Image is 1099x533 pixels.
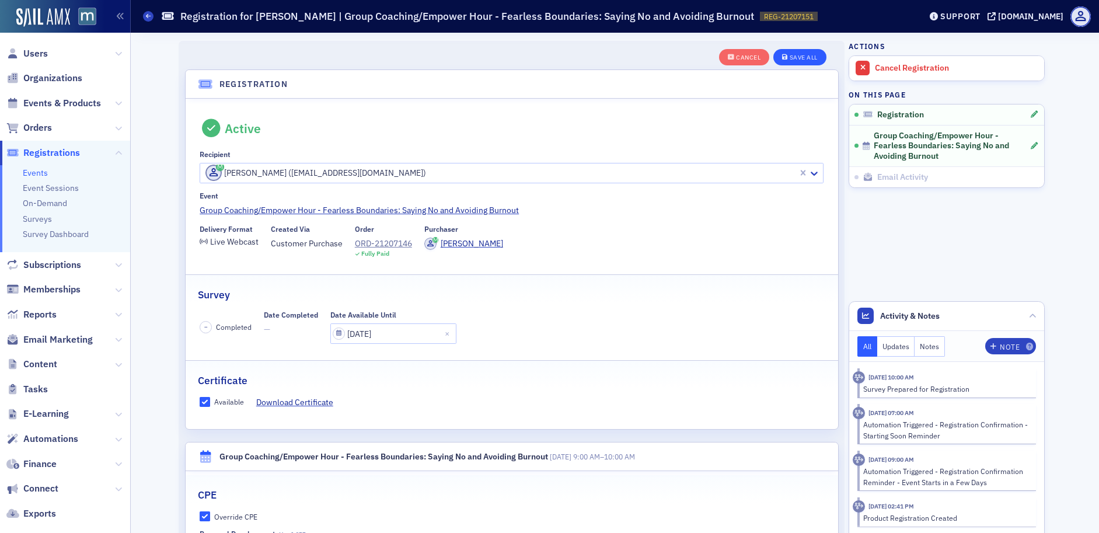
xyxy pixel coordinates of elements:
[6,147,80,159] a: Registrations
[719,49,769,65] button: Cancel
[216,322,252,332] span: Completed
[863,466,1028,487] div: Automation Triggered - Registration Confirmation Reminder - Event Starts in a Few Days
[573,452,600,461] time: 9:00 AM
[849,89,1045,100] h4: On this page
[23,358,57,371] span: Content
[200,511,210,522] input: Override CPE
[23,433,78,445] span: Automations
[361,250,389,257] div: Fully Paid
[200,150,231,159] div: Recipient
[1000,344,1020,350] div: Note
[23,47,48,60] span: Users
[868,455,914,464] time: 9/21/2025 09:00 AM
[78,8,96,26] img: SailAMX
[271,238,343,250] span: Customer Purchase
[355,238,412,250] a: ORD-21207146
[764,12,814,22] span: REG-21207151
[200,225,253,234] div: Delivery Format
[853,371,865,384] div: Activity
[868,409,914,417] time: 9/23/2025 07:00 AM
[180,9,754,23] h1: Registration for [PERSON_NAME] | Group Coaching/Empower Hour - Fearless Boundaries: Saying No and...
[853,407,865,419] div: Activity
[940,11,981,22] div: Support
[219,78,288,90] h4: Registration
[550,452,571,461] span: [DATE]
[23,482,58,495] span: Connect
[205,165,796,181] div: [PERSON_NAME] ([EMAIL_ADDRESS][DOMAIN_NAME])
[214,512,257,522] div: Override CPE
[6,259,81,271] a: Subscriptions
[853,500,865,513] div: Activity
[330,323,456,344] input: MM/DD/YYYY
[23,214,52,224] a: Surveys
[70,8,96,27] a: View Homepage
[604,452,635,461] time: 10:00 AM
[853,454,865,466] div: Activity
[6,358,57,371] a: Content
[985,338,1036,354] button: Note
[915,336,945,357] button: Notes
[23,308,57,321] span: Reports
[863,419,1028,441] div: Automation Triggered - Registration Confirmation - Starting Soon Reminder
[355,225,374,234] div: Order
[200,204,824,217] a: Group Coaching/Empower Hour - Fearless Boundaries: Saying No and Avoiding Burnout
[6,482,58,495] a: Connect
[6,47,48,60] a: Users
[6,283,81,296] a: Memberships
[198,373,247,388] h2: Certificate
[6,308,57,321] a: Reports
[225,121,261,136] div: Active
[23,407,69,420] span: E-Learning
[424,238,503,250] a: [PERSON_NAME]
[863,513,1028,523] div: Product Registration Created
[210,239,259,245] div: Live Webcast
[204,323,208,331] span: –
[880,310,940,322] span: Activity & Notes
[1070,6,1091,27] span: Profile
[6,383,48,396] a: Tasks
[264,311,318,319] div: Date Completed
[271,225,310,234] div: Created Via
[219,451,548,463] div: Group Coaching/Empower Hour - Fearless Boundaries: Saying No and Avoiding Burnout
[16,8,70,27] a: SailAMX
[868,373,914,381] time: 9/23/2025 10:00 AM
[875,63,1038,74] div: Cancel Registration
[198,487,217,503] h2: CPE
[849,41,885,51] h4: Actions
[877,172,928,183] span: Email Activity
[214,397,244,407] div: Available
[998,11,1063,22] div: [DOMAIN_NAME]
[441,323,456,344] button: Close
[23,198,67,208] a: On-Demand
[264,323,318,336] span: —
[857,336,877,357] button: All
[6,507,56,520] a: Exports
[23,121,52,134] span: Orders
[988,12,1067,20] button: [DOMAIN_NAME]
[790,54,818,61] div: Save All
[550,452,635,461] span: –
[330,311,396,319] div: Date Available Until
[200,397,210,407] input: Available
[441,238,503,250] div: [PERSON_NAME]
[23,147,80,159] span: Registrations
[849,56,1044,81] a: Cancel Registration
[23,168,48,178] a: Events
[6,433,78,445] a: Automations
[23,259,81,271] span: Subscriptions
[877,110,924,120] span: Registration
[877,336,915,357] button: Updates
[23,507,56,520] span: Exports
[6,333,93,346] a: Email Marketing
[6,72,82,85] a: Organizations
[868,502,914,510] time: 7/23/2025 02:41 PM
[874,131,1029,162] span: Group Coaching/Empower Hour - Fearless Boundaries: Saying No and Avoiding Burnout
[23,97,101,110] span: Events & Products
[773,49,826,65] button: Save All
[23,183,79,193] a: Event Sessions
[424,225,458,234] div: Purchaser
[6,121,52,134] a: Orders
[6,458,57,471] a: Finance
[863,384,1028,394] div: Survey Prepared for Registration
